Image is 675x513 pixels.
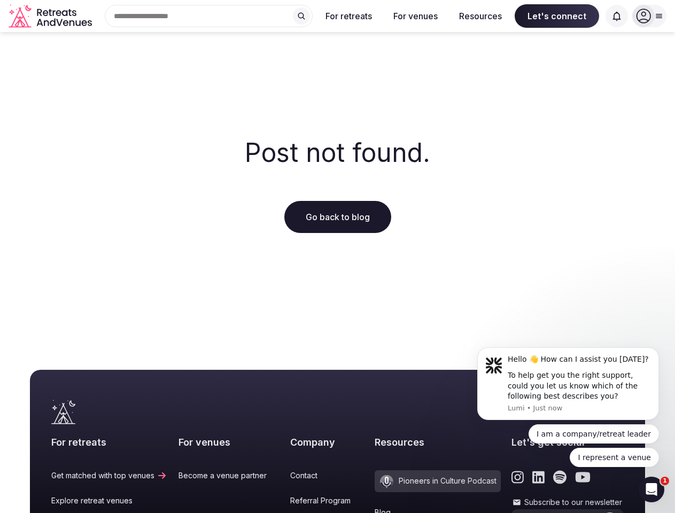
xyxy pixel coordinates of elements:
a: Pioneers in Culture Podcast [375,470,501,492]
h2: For retreats [51,436,167,449]
button: For retreats [317,4,381,28]
a: Visit the homepage [9,4,94,28]
a: Visit the homepage [51,400,75,424]
a: Referral Program [290,495,363,506]
span: Let's connect [515,4,599,28]
h2: Resources [375,436,501,449]
svg: Retreats and Venues company logo [9,4,94,28]
h2: Company [290,436,363,449]
a: Get matched with top venues [51,470,167,481]
button: For venues [385,4,446,28]
a: Become a venue partner [179,470,280,481]
a: Go back to blog [284,201,391,233]
iframe: Intercom notifications message [461,338,675,473]
iframe: Intercom live chat [639,477,664,502]
a: Link to the retreats and venues Instagram page [511,470,524,484]
span: 1 [661,477,669,485]
a: Link to the retreats and venues Youtube page [575,470,591,484]
a: Explore retreat venues [51,495,167,506]
h2: Post not found. [245,135,430,170]
a: Link to the retreats and venues LinkedIn page [532,470,545,484]
button: Resources [451,4,510,28]
h2: For venues [179,436,280,449]
a: Link to the retreats and venues Spotify page [553,470,567,484]
a: Contact [290,470,363,481]
label: Subscribe to our newsletter [511,497,624,508]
